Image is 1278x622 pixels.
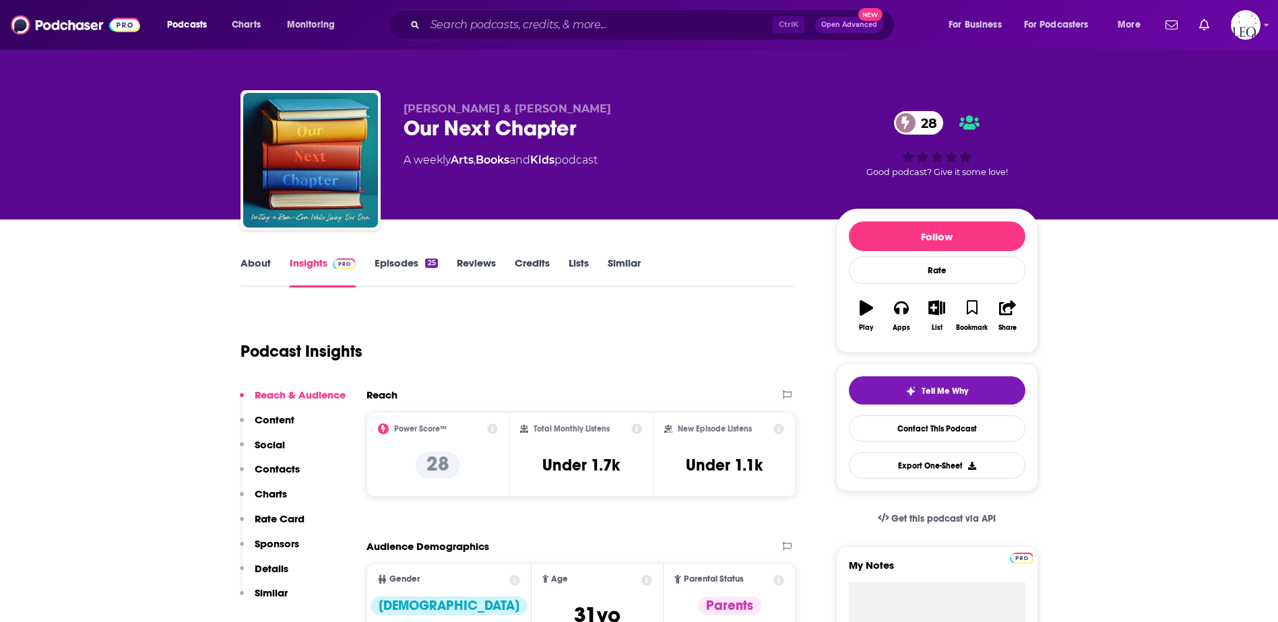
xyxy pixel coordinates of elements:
[893,324,910,332] div: Apps
[698,596,761,615] div: Parents
[998,324,1017,332] div: Share
[389,575,420,584] span: Gender
[255,388,346,401] p: Reach & Audience
[476,153,509,166] a: Books
[1015,14,1108,36] button: open menu
[867,502,1007,535] a: Get this podcast via API
[608,256,641,287] a: Similar
[240,512,305,537] button: Rate Card
[457,256,496,287] a: Reviews
[836,102,1038,186] div: 28Good podcast? Give it some love!
[240,462,300,487] button: Contacts
[366,540,489,553] h2: Audience Demographics
[243,93,378,228] img: Our Next Chapter
[333,258,356,269] img: Podchaser Pro
[509,153,530,166] span: and
[255,462,300,475] p: Contacts
[416,452,460,479] p: 28
[949,15,1002,34] span: For Business
[255,512,305,525] p: Rate Card
[884,291,919,340] button: Apps
[894,111,944,135] a: 28
[773,16,804,34] span: Ctrl K
[686,455,763,475] h3: Under 1.1k
[866,167,1008,177] span: Good podcast? Give it some love!
[849,291,884,340] button: Play
[569,256,589,287] a: Lists
[919,291,954,340] button: List
[849,559,1025,582] label: My Notes
[167,15,207,34] span: Podcasts
[241,256,271,287] a: About
[1231,10,1260,40] img: User Profile
[542,455,620,475] h3: Under 1.7k
[404,152,598,168] div: A weekly podcast
[905,386,916,396] img: tell me why sparkle
[255,487,287,500] p: Charts
[1010,553,1033,563] img: Podchaser Pro
[849,452,1025,479] button: Export One-Sheet
[240,487,287,512] button: Charts
[815,17,883,33] button: Open AdvancedNew
[232,15,261,34] span: Charts
[425,14,773,36] input: Search podcasts, credits, & more...
[158,14,224,36] button: open menu
[907,111,944,135] span: 28
[371,596,528,615] div: [DEMOGRAPHIC_DATA]
[240,388,346,413] button: Reach & Audience
[240,438,285,463] button: Social
[1231,10,1260,40] span: Logged in as LeoPR
[891,513,996,524] span: Get this podcast via API
[939,14,1019,36] button: open menu
[849,415,1025,442] a: Contact This Podcast
[255,586,288,599] p: Similar
[255,562,288,575] p: Details
[11,12,140,38] img: Podchaser - Follow, Share and Rate Podcasts
[821,22,877,28] span: Open Advanced
[1194,13,1215,36] a: Show notifications dropdown
[534,424,610,434] h2: Total Monthly Listens
[956,324,988,332] div: Bookmark
[1024,15,1089,34] span: For Podcasters
[394,424,447,434] h2: Power Score™
[255,413,294,426] p: Content
[849,221,1025,251] button: Follow
[922,386,968,396] span: Tell Me Why
[932,324,942,332] div: List
[425,258,437,268] div: 25
[530,153,554,166] a: Kids
[278,14,352,36] button: open menu
[404,102,611,115] span: [PERSON_NAME] & [PERSON_NAME]
[375,256,437,287] a: Episodes25
[1108,14,1157,36] button: open menu
[240,537,299,562] button: Sponsors
[240,562,288,587] button: Details
[240,413,294,438] button: Content
[1118,15,1141,34] span: More
[223,14,269,36] a: Charts
[858,8,883,21] span: New
[451,153,474,166] a: Arts
[849,256,1025,284] div: Rate
[366,388,397,401] h2: Reach
[849,376,1025,405] button: tell me why sparkleTell Me Why
[1231,10,1260,40] button: Show profile menu
[1160,13,1183,36] a: Show notifications dropdown
[955,291,990,340] button: Bookmark
[241,341,362,361] h1: Podcast Insights
[678,424,752,434] h2: New Episode Listens
[401,9,907,40] div: Search podcasts, credits, & more...
[515,256,550,287] a: Credits
[684,575,744,584] span: Parental Status
[551,575,568,584] span: Age
[1010,551,1033,563] a: Pro website
[240,586,288,611] button: Similar
[255,537,299,550] p: Sponsors
[287,15,335,34] span: Monitoring
[474,153,476,166] span: ,
[255,438,285,451] p: Social
[290,256,356,287] a: InsightsPodchaser Pro
[859,324,873,332] div: Play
